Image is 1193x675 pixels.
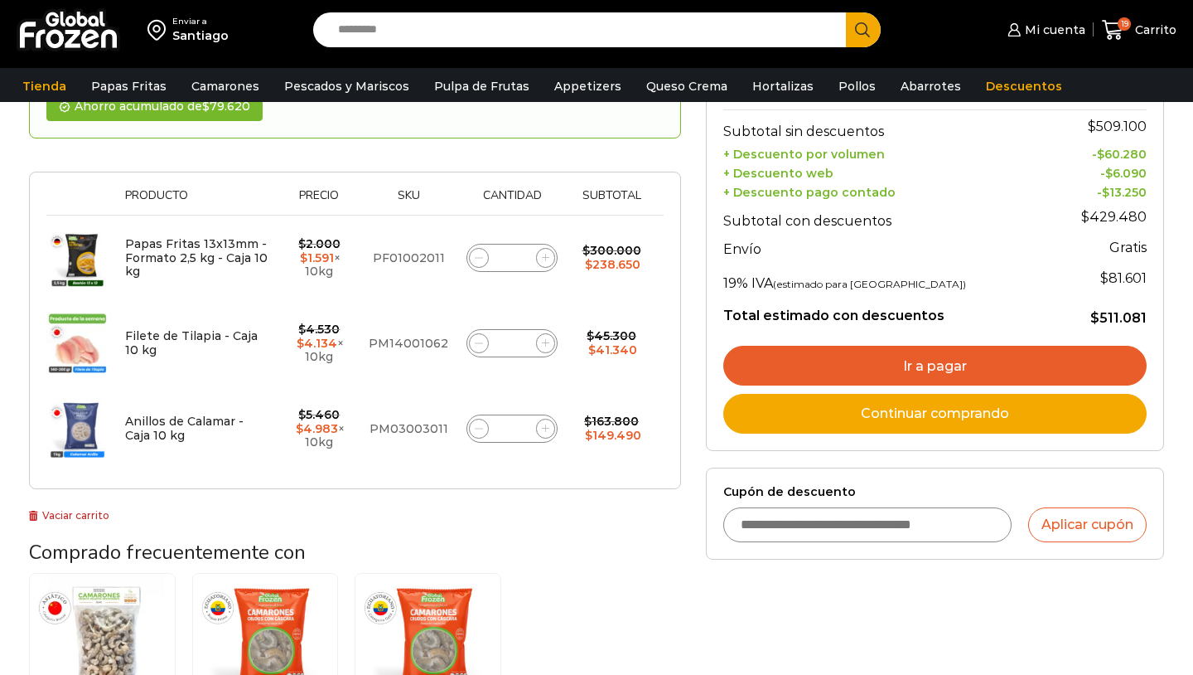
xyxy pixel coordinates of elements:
[546,70,630,102] a: Appetizers
[117,189,278,215] th: Producto
[584,414,592,429] span: $
[1100,270,1147,286] span: 81.601
[1109,240,1147,255] strong: Gratis
[587,328,594,343] span: $
[125,328,258,357] a: Filete de Tilapia - Caja 10 kg
[83,70,175,102] a: Papas Fritas
[297,336,337,351] bdi: 4.134
[1097,147,1104,162] span: $
[723,110,1051,143] th: Subtotal sin descuentos
[300,250,334,265] bdi: 1.591
[276,70,418,102] a: Pescados y Mariscos
[585,428,592,443] span: $
[46,92,263,121] div: Ahorro acumulado de
[278,386,360,472] td: × 10kg
[1131,22,1176,38] span: Carrito
[1088,119,1147,134] bdi: 509.100
[568,189,654,215] th: Subtotal
[1088,119,1096,134] span: $
[582,243,590,258] span: $
[278,189,360,215] th: Precio
[1102,185,1147,200] bdi: 13.250
[297,336,304,351] span: $
[1021,22,1085,38] span: Mi cuenta
[29,509,109,522] a: Vaciar carrito
[588,342,596,357] span: $
[298,322,340,337] bdi: 4.530
[296,421,338,436] bdi: 4.983
[29,539,306,566] span: Comprado frecuentemente con
[892,70,969,102] a: Abarrotes
[723,143,1051,163] th: + Descuento por volumen
[298,407,306,422] span: $
[1081,209,1089,225] span: $
[278,215,360,301] td: × 10kg
[1051,181,1147,200] td: -
[585,257,592,272] span: $
[1102,11,1176,50] a: 19 Carrito
[296,421,303,436] span: $
[360,386,456,472] td: PM03003011
[1003,13,1084,46] a: Mi cuenta
[456,189,568,215] th: Cantidad
[298,236,306,251] span: $
[360,301,456,386] td: PM14001062
[202,99,210,114] span: $
[183,70,268,102] a: Camarones
[147,16,172,44] img: address-field-icon.svg
[830,70,884,102] a: Pollos
[125,414,244,443] a: Anillos de Calamar - Caja 10 kg
[300,250,307,265] span: $
[587,328,636,343] bdi: 45.300
[14,70,75,102] a: Tienda
[1105,166,1147,181] bdi: 6.090
[125,236,268,279] a: Papas Fritas 13x13mm - Formato 2,5 kg - Caja 10 kg
[360,215,456,301] td: PF01002011
[172,27,229,44] div: Santiago
[1090,310,1147,326] bdi: 511.081
[978,70,1070,102] a: Descuentos
[582,243,641,258] bdi: 300.000
[723,181,1051,200] th: + Descuento pago contado
[298,322,306,337] span: $
[723,295,1051,327] th: Total estimado con descuentos
[1028,507,1147,542] button: Aplicar cupón
[723,233,1051,262] th: Envío
[360,189,456,215] th: Sku
[426,70,538,102] a: Pulpa de Frutas
[1105,166,1113,181] span: $
[1102,185,1109,200] span: $
[584,414,639,429] bdi: 163.800
[202,99,250,114] bdi: 79.620
[500,332,524,355] input: Product quantity
[1081,209,1147,225] bdi: 429.480
[1118,17,1131,31] span: 19
[773,278,966,290] small: (estimado para [GEOGRAPHIC_DATA])
[723,163,1051,182] th: + Descuento web
[298,407,340,422] bdi: 5.460
[723,200,1051,233] th: Subtotal con descuentos
[585,428,641,443] bdi: 149.490
[1090,310,1099,326] span: $
[500,246,524,270] input: Product quantity
[1051,143,1147,163] td: -
[846,12,881,47] button: Search button
[723,262,1051,295] th: 19% IVA
[500,417,524,440] input: Product quantity
[585,257,640,272] bdi: 238.650
[638,70,736,102] a: Queso Crema
[278,301,360,386] td: × 10kg
[744,70,822,102] a: Hortalizas
[298,236,341,251] bdi: 2.000
[723,485,1147,499] label: Cupón de descuento
[723,346,1147,386] a: Ir a pagar
[723,394,1147,434] a: Continuar comprando
[1051,163,1147,182] td: -
[1097,147,1147,162] bdi: 60.280
[172,16,229,27] div: Enviar a
[1100,270,1108,286] span: $
[588,342,637,357] bdi: 41.340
